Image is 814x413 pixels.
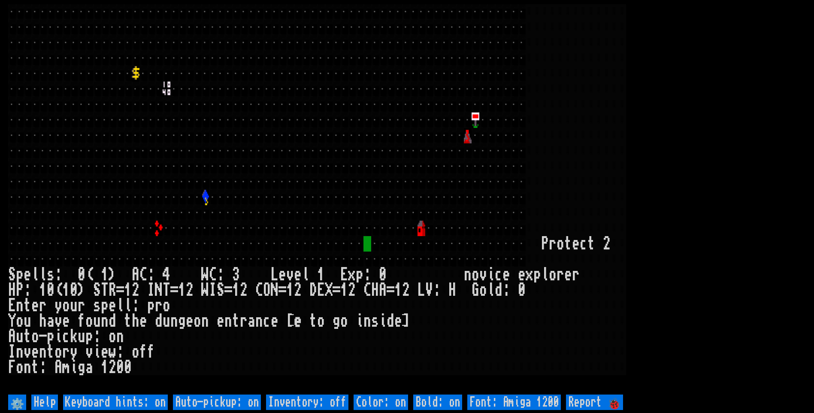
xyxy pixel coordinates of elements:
div: t [124,313,132,329]
div: i [54,329,62,344]
div: H [371,282,379,298]
div: e [62,313,70,329]
div: g [178,313,186,329]
div: c [62,329,70,344]
div: p [16,267,24,282]
input: Auto-pickup: on [173,395,261,410]
div: m [62,360,70,375]
div: o [85,313,93,329]
div: 2 [109,360,116,375]
div: : [116,344,124,360]
div: 0 [116,360,124,375]
div: u [16,329,24,344]
div: N [155,282,163,298]
input: Bold: on [413,395,462,410]
div: o [16,313,24,329]
div: 4 [163,267,170,282]
div: A [379,282,387,298]
div: ) [78,282,85,298]
div: e [31,344,39,360]
div: n [39,344,47,360]
div: e [294,267,302,282]
div: u [24,313,31,329]
div: : [363,267,371,282]
div: O [263,282,271,298]
div: t [232,313,240,329]
div: D [309,282,317,298]
div: 1 [101,267,109,282]
div: u [78,329,85,344]
div: 0 [70,282,78,298]
div: 1 [178,282,186,298]
div: : [147,267,155,282]
div: v [479,267,487,282]
div: I [8,344,16,360]
div: 2 [240,282,248,298]
div: l [31,267,39,282]
div: X [325,282,333,298]
div: t [31,360,39,375]
div: v [54,313,62,329]
div: u [70,298,78,313]
div: 2 [603,236,611,252]
div: y [54,298,62,313]
div: s [93,298,101,313]
div: d [387,313,394,329]
div: r [240,313,248,329]
div: 1 [317,267,325,282]
div: T [101,282,109,298]
div: [ [286,313,294,329]
div: e [294,313,302,329]
div: W [201,282,209,298]
div: : [433,282,441,298]
div: A [54,360,62,375]
div: t [309,313,317,329]
div: H [448,282,456,298]
div: 0 [124,360,132,375]
div: L [418,282,425,298]
div: p [85,329,93,344]
div: n [101,313,109,329]
div: n [16,344,24,360]
div: h [39,313,47,329]
div: a [47,313,54,329]
div: a [248,313,255,329]
div: l [116,298,124,313]
div: n [24,360,31,375]
div: : [502,282,510,298]
div: e [394,313,402,329]
div: e [564,267,572,282]
div: : [217,267,224,282]
div: ( [85,267,93,282]
div: o [163,298,170,313]
div: n [224,313,232,329]
div: 1 [394,282,402,298]
div: - [39,329,47,344]
input: Color: on [354,395,408,410]
div: n [170,313,178,329]
div: l [541,267,549,282]
div: 0 [47,282,54,298]
div: h [132,313,139,329]
div: p [356,267,363,282]
div: g [78,360,85,375]
div: v [286,267,294,282]
div: : [24,282,31,298]
div: 2 [402,282,410,298]
div: o [317,313,325,329]
div: r [155,298,163,313]
div: l [302,267,309,282]
div: N [271,282,278,298]
div: l [39,267,47,282]
div: x [526,267,533,282]
div: 1 [62,282,70,298]
div: r [557,267,564,282]
div: n [255,313,263,329]
div: 3 [232,267,240,282]
div: o [194,313,201,329]
div: r [39,298,47,313]
div: n [363,313,371,329]
div: n [116,329,124,344]
div: l [487,282,495,298]
div: p [147,298,155,313]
